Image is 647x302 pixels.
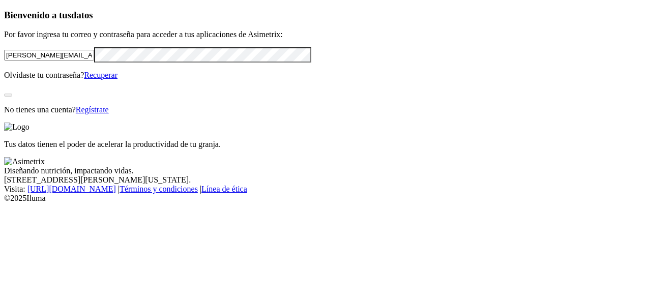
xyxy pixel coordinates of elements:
[120,185,198,193] a: Términos y condiciones
[4,157,45,166] img: Asimetrix
[27,185,116,193] a: [URL][DOMAIN_NAME]
[201,185,247,193] a: Línea de ética
[4,166,643,175] div: Diseñando nutrición, impactando vidas.
[84,71,117,79] a: Recuperar
[76,105,109,114] a: Regístrate
[4,140,643,149] p: Tus datos tienen el poder de acelerar la productividad de tu granja.
[4,71,643,80] p: Olvidaste tu contraseña?
[4,175,643,185] div: [STREET_ADDRESS][PERSON_NAME][US_STATE].
[4,105,643,114] p: No tienes una cuenta?
[71,10,93,20] span: datos
[4,194,643,203] div: © 2025 Iluma
[4,123,30,132] img: Logo
[4,185,643,194] div: Visita : | |
[4,30,643,39] p: Por favor ingresa tu correo y contraseña para acceder a tus aplicaciones de Asimetrix:
[4,50,94,61] input: Tu correo
[4,10,643,21] h3: Bienvenido a tus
